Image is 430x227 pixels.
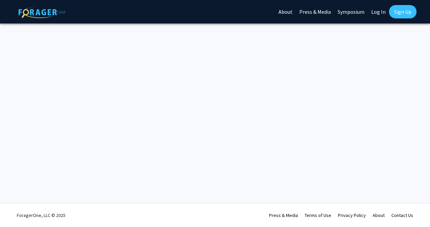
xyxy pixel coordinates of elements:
a: Privacy Policy [338,212,366,218]
a: Press & Media [269,212,298,218]
a: Sign Up [389,5,417,18]
a: Terms of Use [305,212,331,218]
div: ForagerOne, LLC © 2025 [17,204,66,227]
a: Contact Us [391,212,413,218]
a: About [373,212,385,218]
img: ForagerOne Logo [18,6,66,18]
